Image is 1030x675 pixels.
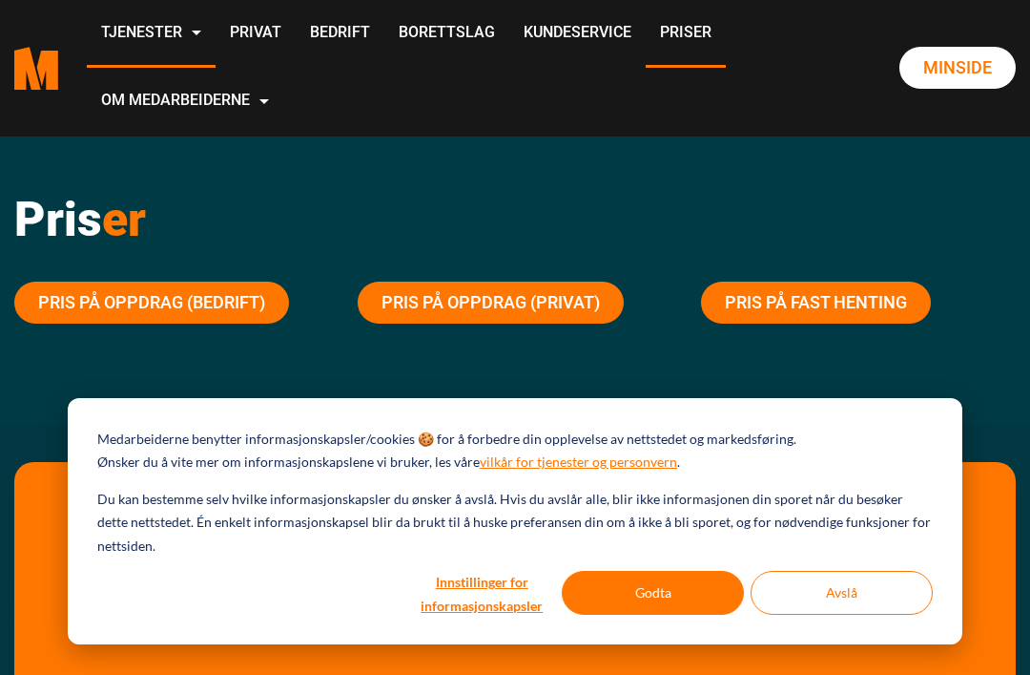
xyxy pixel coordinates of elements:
a: Minside [899,47,1016,89]
button: Avslå [751,571,933,615]
a: Om Medarbeiderne [87,68,283,136]
a: Pris på oppdrag (Privat) [358,282,624,324]
span: er [102,192,146,247]
button: Innstillinger for informasjonskapsler [408,571,555,615]
p: Ønsker du å vite mer om informasjonskapslene vi bruker, les våre . [97,451,680,475]
a: Pris på oppdrag (Bedrift) [14,282,289,324]
a: vilkår for tjenester og personvern [480,451,677,475]
button: Godta [562,571,744,615]
p: Du kan bestemme selv hvilke informasjonskapsler du ønsker å avslå. Hvis du avslår alle, blir ikke... [97,488,933,559]
div: Cookie banner [68,398,962,644]
a: Pris på fast henting [701,282,931,324]
h1: Pris [14,191,1016,248]
p: Medarbeiderne benytter informasjonskapsler/cookies 🍪 for å forbedre din opplevelse av nettstedet ... [97,428,796,452]
a: Medarbeiderne start page [14,32,58,104]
